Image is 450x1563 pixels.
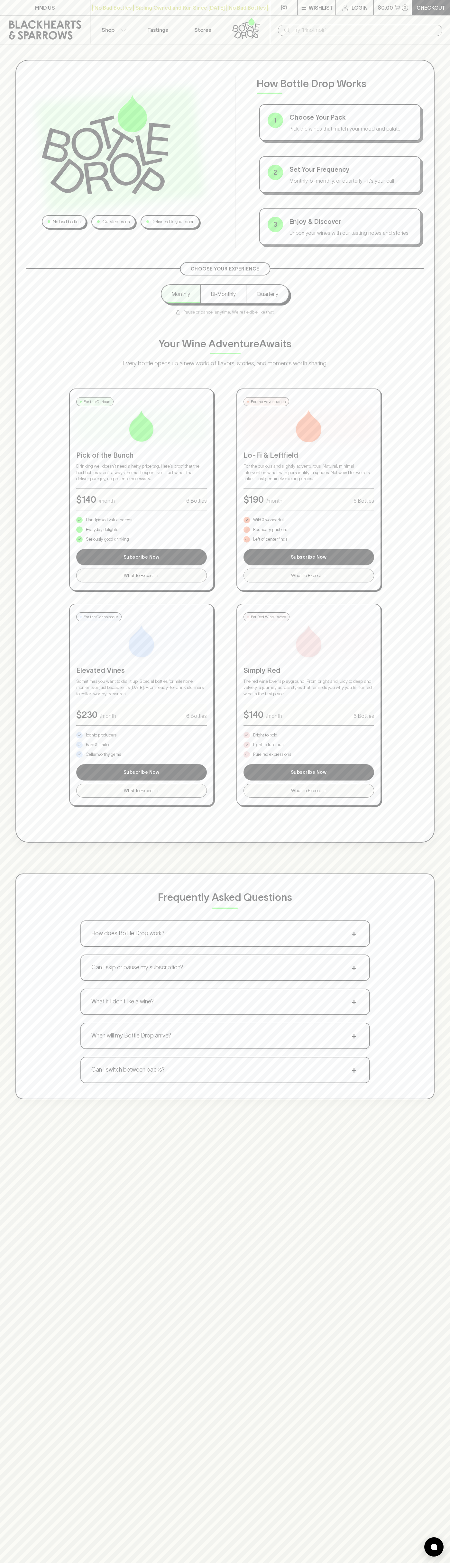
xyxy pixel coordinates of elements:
p: 6 Bottles [354,497,374,505]
a: Tastings [135,15,180,44]
img: bubble-icon [431,1544,437,1550]
span: + [349,1031,359,1041]
a: Stores [180,15,225,44]
p: Simply Red [243,665,374,676]
p: 6 Bottles [354,712,374,720]
p: Iconic producers [86,732,116,738]
button: What To Expect+ [76,784,207,798]
span: + [349,997,359,1007]
button: Subscribe Now [243,764,374,781]
p: How Bottle Drop Works [257,76,424,91]
button: Subscribe Now [76,764,207,781]
button: Subscribe Now [243,549,374,565]
p: For the Connoisseur [84,614,118,620]
button: What To Expect+ [243,784,374,798]
p: Pure red expressions [253,751,291,758]
button: How does Bottle Drop work?+ [81,921,369,946]
p: Left of center finds [253,536,287,543]
p: Your Wine Adventure [159,336,291,352]
p: The red wine lover's playground. From bright and juicy to deep and velvety, a journey across styl... [243,678,374,697]
img: Elevated Vines [125,625,158,657]
span: What To Expect [124,572,154,579]
button: Bi-Monthly [200,285,246,303]
span: Awaits [259,338,291,349]
p: 0 [404,6,406,9]
p: Tastings [147,26,168,34]
span: What To Expect [291,787,321,794]
img: Lo-Fi & Leftfield [293,410,325,442]
p: Rare & limited [86,742,111,748]
button: What To Expect+ [76,569,207,582]
p: FIND US [35,4,55,12]
div: 1 [268,113,283,128]
p: Curated by us [102,218,130,225]
button: Shop [90,15,135,44]
p: Set Your Frequency [289,165,413,174]
p: For the curious and slightly adventurous. Natural, minimal intervention wines with personality in... [243,463,374,482]
p: 6 Bottles [186,712,207,720]
p: $0.00 [378,4,393,12]
p: $ 230 [76,708,97,721]
p: /month [266,712,282,720]
p: Seriously good drinking [86,536,129,543]
div: 2 [268,165,283,180]
p: Unbox your wines with our tasting notes and stories [289,229,413,237]
p: Pick the wines that match your mood and palate [289,125,413,133]
p: Choose Your Experience [191,266,259,272]
p: $ 190 [243,493,264,506]
p: For the Adventurous [251,399,286,405]
span: + [349,929,359,938]
p: Delivered to your door [152,218,194,225]
button: Subscribe Now [76,549,207,565]
p: Monthly, bi-monthly, or quarterly - it's your call [289,177,413,185]
p: Cellar worthy gems [86,751,121,758]
span: + [324,787,326,794]
p: Login [352,4,368,12]
button: What if I don't like a wine?+ [81,989,369,1014]
p: Everyday delights [86,526,118,533]
p: $ 140 [76,493,96,506]
span: + [349,1065,359,1075]
p: Pause or cancel anytime. We're flexible like that. [176,309,275,315]
p: Drinking well doesn't need a hefty price tag. Here's proof that the best bottles aren't always th... [76,463,207,482]
p: When will my Bottle Drop arrive? [91,1031,171,1040]
p: No bad bottles [53,218,80,225]
button: Quarterly [246,285,289,303]
p: $ 140 [243,708,263,721]
p: Lo-Fi & Leftfield [243,450,374,461]
p: Bright to bold [253,732,277,738]
img: Pick of the Bunch [125,410,158,442]
button: What To Expect+ [243,569,374,582]
p: Every bottle opens up a new world of flavors, stories, and moments worth sharing. [96,359,354,368]
span: + [324,572,326,579]
span: + [349,963,359,973]
p: How does Bottle Drop work? [91,929,164,938]
p: For Red Wine Lovers [251,614,286,620]
p: Enjoy & Discover [289,217,413,226]
p: Checkout [417,4,445,12]
span: + [156,787,159,794]
p: For the Curious [84,399,110,405]
span: What To Expect [124,787,154,794]
p: Sometimes you want to dial it up. Special bottles for milestone moments or just because it's [DAT... [76,678,207,697]
p: /month [99,497,115,505]
p: /month [100,712,116,720]
span: + [156,572,159,579]
p: /month [266,497,282,505]
p: Wishlist [309,4,333,12]
p: Frequently Asked Questions [158,890,292,905]
p: What if I don't like a wine? [91,997,154,1006]
p: Pick of the Bunch [76,450,207,461]
p: Elevated Vines [76,665,207,676]
p: Can I skip or pause my subscription? [91,963,183,972]
button: Can I switch between packs?+ [81,1057,369,1083]
button: Can I skip or pause my subscription?+ [81,955,369,980]
button: Monthly [161,285,200,303]
p: Shop [102,26,115,34]
img: Bottle Drop [42,95,170,194]
button: When will my Bottle Drop arrive?+ [81,1023,369,1048]
img: Simply Red [293,625,325,657]
p: Handpicked value heroes [86,517,132,523]
p: Choose Your Pack [289,113,413,122]
div: 3 [268,217,283,232]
